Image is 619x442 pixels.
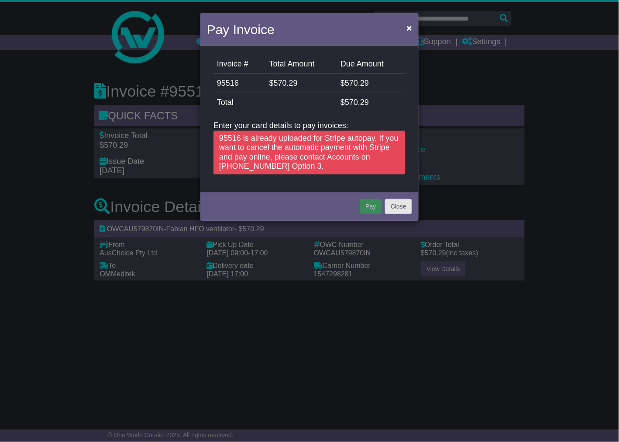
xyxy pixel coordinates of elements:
[207,20,275,39] h4: Pay Invoice
[345,79,369,87] span: 570.29
[213,131,406,174] div: 95516 is already uploaded for Stripe autopay. If you want to cancel the automatic payment with St...
[213,74,266,93] td: 95516
[337,55,406,74] td: Due Amount
[345,98,369,107] span: 570.29
[213,121,406,174] div: Enter your card details to pay invoices:
[266,55,337,74] td: Total Amount
[385,199,412,214] button: Close
[337,93,406,112] td: $
[274,79,298,87] span: 570.29
[402,19,416,37] button: Close
[213,93,337,112] td: Total
[407,23,412,33] span: ×
[360,199,382,214] button: Pay
[337,74,406,93] td: $
[266,74,337,93] td: $
[213,55,266,74] td: Invoice #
